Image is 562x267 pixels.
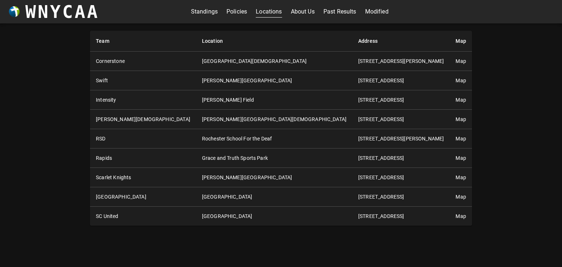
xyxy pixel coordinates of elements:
[25,1,99,22] h3: WNYCAA
[90,148,196,168] th: Rapids
[90,168,196,187] th: Scarlet Knights
[352,168,450,187] td: [STREET_ADDRESS]
[196,207,352,226] td: [GEOGRAPHIC_DATA]
[456,194,466,200] a: Map
[456,213,466,219] a: Map
[456,155,466,161] a: Map
[90,187,196,207] th: [GEOGRAPHIC_DATA]
[456,136,466,142] a: Map
[196,110,352,129] td: [PERSON_NAME][GEOGRAPHIC_DATA][DEMOGRAPHIC_DATA]
[9,6,20,17] img: wnycaaBall.png
[352,52,450,71] td: [STREET_ADDRESS][PERSON_NAME]
[90,129,196,148] th: RSD
[456,174,466,180] a: Map
[352,148,450,168] td: [STREET_ADDRESS]
[352,207,450,226] td: [STREET_ADDRESS]
[196,71,352,90] td: [PERSON_NAME][GEOGRAPHIC_DATA]
[450,31,472,52] th: Map
[90,90,196,110] th: Intensity
[352,129,450,148] td: [STREET_ADDRESS][PERSON_NAME]
[90,110,196,129] th: [PERSON_NAME][DEMOGRAPHIC_DATA]
[352,90,450,110] td: [STREET_ADDRESS]
[90,71,196,90] th: Swift
[352,187,450,207] td: [STREET_ADDRESS]
[90,207,196,226] th: SC United
[90,52,196,71] th: Cornerstone
[196,31,352,52] th: Location
[196,148,352,168] td: Grace and Truth Sports Park
[196,52,352,71] td: [GEOGRAPHIC_DATA][DEMOGRAPHIC_DATA]
[352,71,450,90] td: [STREET_ADDRESS]
[196,90,352,110] td: [PERSON_NAME] Field
[226,6,247,18] a: Policies
[191,6,218,18] a: Standings
[256,6,282,18] a: Locations
[352,110,450,129] td: [STREET_ADDRESS]
[323,6,356,18] a: Past Results
[196,168,352,187] td: [PERSON_NAME][GEOGRAPHIC_DATA]
[352,31,450,52] th: Address
[365,6,389,18] a: Modified
[196,187,352,207] td: [GEOGRAPHIC_DATA]
[456,116,466,122] a: Map
[456,78,466,83] a: Map
[291,6,315,18] a: About Us
[196,129,352,148] td: Rochester School For the Deaf
[90,31,196,52] th: Team
[456,97,466,103] a: Map
[456,58,466,64] a: Map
